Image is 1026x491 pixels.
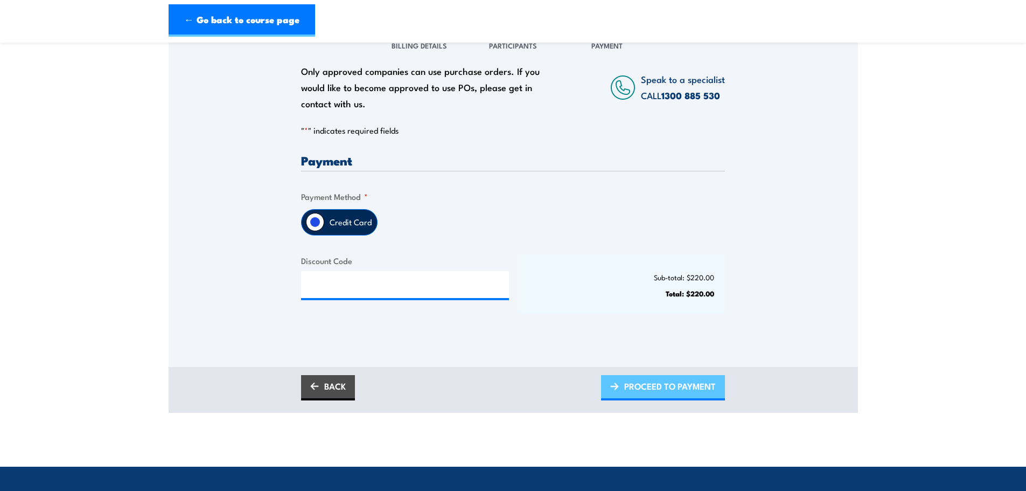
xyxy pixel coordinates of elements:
label: Credit Card [324,210,377,235]
span: Participants [489,40,537,51]
span: Payment [591,40,623,51]
span: Speak to a specialist CALL [641,72,725,102]
p: Sub-total: $220.00 [528,273,715,281]
span: PROCEED TO PAYMENT [624,372,716,400]
h3: Payment [301,154,725,167]
span: Billing Details [392,40,447,51]
div: Only approved companies can use purchase orders. If you would like to become approved to use POs,... [301,63,546,112]
a: 1300 885 530 [661,88,720,102]
a: ← Go back to course page [169,4,315,37]
a: BACK [301,375,355,400]
a: PROCEED TO PAYMENT [601,375,725,400]
strong: Total: $220.00 [666,288,714,299]
p: " " indicates required fields [301,125,725,136]
legend: Payment Method [301,190,368,203]
label: Discount Code [301,254,509,267]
